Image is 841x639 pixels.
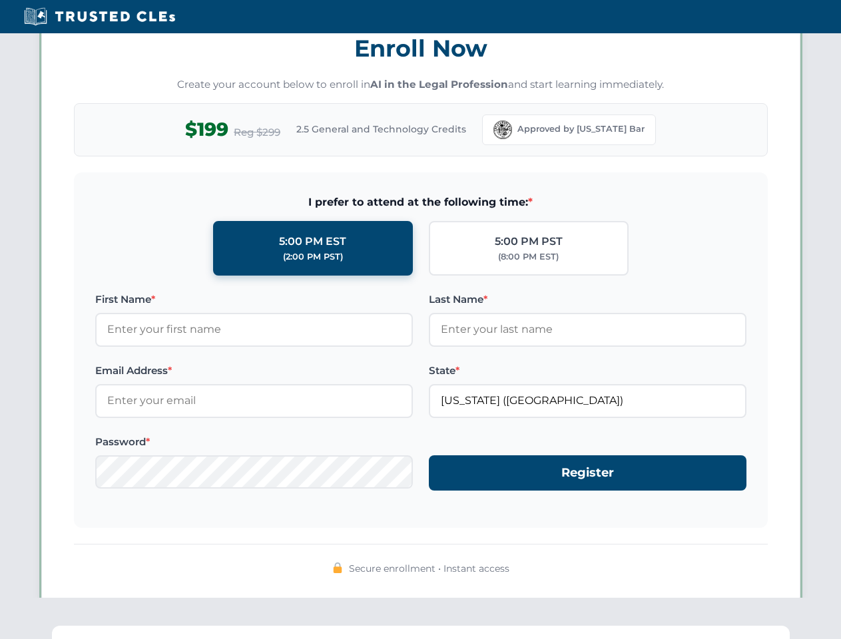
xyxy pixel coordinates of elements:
[95,363,413,379] label: Email Address
[95,434,413,450] label: Password
[234,124,280,140] span: Reg $299
[517,122,645,136] span: Approved by [US_STATE] Bar
[498,250,559,264] div: (8:00 PM EST)
[493,120,512,139] img: Florida Bar
[429,455,746,491] button: Register
[349,561,509,576] span: Secure enrollment • Instant access
[429,313,746,346] input: Enter your last name
[95,313,413,346] input: Enter your first name
[95,384,413,417] input: Enter your email
[332,562,343,573] img: 🔒
[429,363,746,379] label: State
[95,194,746,211] span: I prefer to attend at the following time:
[20,7,179,27] img: Trusted CLEs
[74,77,768,93] p: Create your account below to enroll in and start learning immediately.
[495,233,563,250] div: 5:00 PM PST
[429,292,746,308] label: Last Name
[279,233,346,250] div: 5:00 PM EST
[370,78,508,91] strong: AI in the Legal Profession
[74,27,768,69] h3: Enroll Now
[283,250,343,264] div: (2:00 PM PST)
[185,114,228,144] span: $199
[95,292,413,308] label: First Name
[296,122,466,136] span: 2.5 General and Technology Credits
[429,384,746,417] input: Florida (FL)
